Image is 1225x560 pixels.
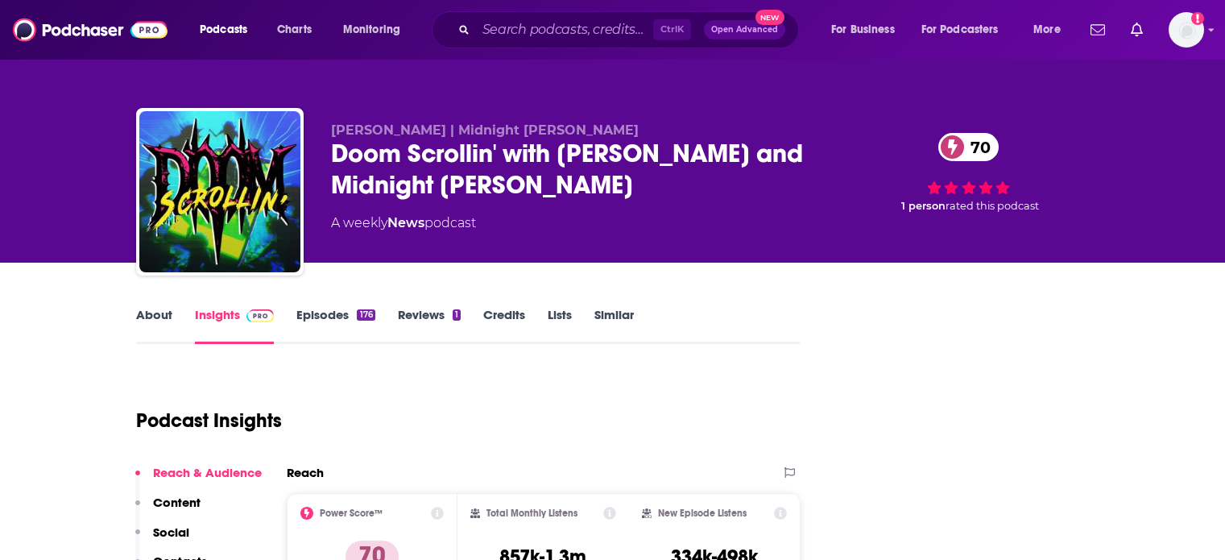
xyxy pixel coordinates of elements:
[704,20,785,39] button: Open AdvancedNew
[447,11,814,48] div: Search podcasts, credits, & more...
[1169,12,1204,48] button: Show profile menu
[1033,19,1061,41] span: More
[483,307,525,344] a: Credits
[820,17,915,43] button: open menu
[320,508,383,519] h2: Power Score™
[13,15,168,45] img: Podchaser - Follow, Share and Rate Podcasts
[848,122,1090,222] div: 70 1 personrated this podcast
[357,309,375,321] div: 176
[387,215,424,230] a: News
[594,307,634,344] a: Similar
[1169,12,1204,48] span: Logged in as NickG
[1084,16,1111,44] a: Show notifications dropdown
[548,307,572,344] a: Lists
[296,307,375,344] a: Episodes176
[1022,17,1081,43] button: open menu
[1191,12,1204,25] svg: Add a profile image
[195,307,275,344] a: InsightsPodchaser Pro
[343,19,400,41] span: Monitoring
[954,133,999,161] span: 70
[153,495,201,510] p: Content
[946,200,1039,212] span: rated this podcast
[453,309,461,321] div: 1
[267,17,321,43] a: Charts
[331,214,476,233] div: A weekly podcast
[911,17,1022,43] button: open menu
[287,465,324,480] h2: Reach
[153,465,262,480] p: Reach & Audience
[476,17,653,43] input: Search podcasts, credits, & more...
[901,200,946,212] span: 1 person
[153,525,189,540] p: Social
[755,10,784,25] span: New
[711,26,778,34] span: Open Advanced
[332,17,421,43] button: open menu
[135,465,262,495] button: Reach & Audience
[136,307,172,344] a: About
[188,17,268,43] button: open menu
[277,19,312,41] span: Charts
[831,19,895,41] span: For Business
[135,525,189,554] button: Social
[135,495,201,525] button: Content
[921,19,999,41] span: For Podcasters
[398,307,461,344] a: Reviews1
[1124,16,1149,44] a: Show notifications dropdown
[246,309,275,322] img: Podchaser Pro
[139,111,300,272] img: Doom Scrollin' with Sam Tripoli and Midnight Mike
[200,19,247,41] span: Podcasts
[658,508,747,519] h2: New Episode Listens
[1169,12,1204,48] img: User Profile
[136,409,282,433] h1: Podcast Insights
[938,133,999,161] a: 70
[486,508,577,519] h2: Total Monthly Listens
[331,122,639,138] span: [PERSON_NAME] | Midnight [PERSON_NAME]
[653,19,691,40] span: Ctrl K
